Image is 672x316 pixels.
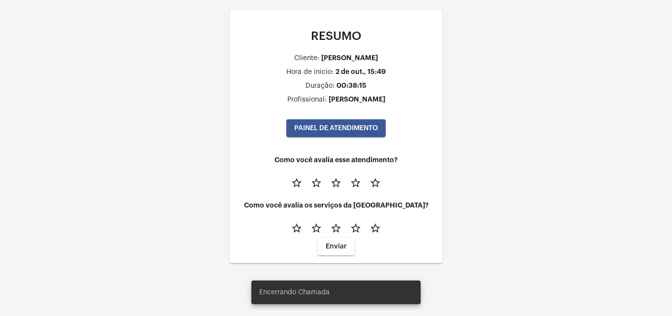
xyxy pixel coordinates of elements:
h4: Como você avalia esse atendimento? [238,156,434,164]
mat-icon: star_border [330,177,342,189]
div: [PERSON_NAME] [329,96,385,103]
mat-icon: star_border [291,177,303,189]
div: 2 de out., 15:49 [336,68,386,75]
mat-icon: star_border [350,177,362,189]
h4: Como você avalia os serviços da [GEOGRAPHIC_DATA]? [238,202,434,209]
mat-icon: star_border [291,222,303,234]
mat-icon: star_border [350,222,362,234]
span: Enviar [326,243,347,250]
mat-icon: star_border [310,222,322,234]
mat-icon: star_border [310,177,322,189]
span: PAINEL DE ATENDIMENTO [294,125,378,132]
button: PAINEL DE ATENDIMENTO [286,119,386,137]
div: Hora de inicio: [286,69,334,76]
span: Encerrando Chamada [259,287,330,297]
mat-icon: star_border [369,177,381,189]
div: Duração: [305,82,335,90]
div: Profissional: [287,96,327,104]
div: Cliente: [294,55,319,62]
mat-icon: star_border [369,222,381,234]
div: 00:38:15 [336,82,367,89]
button: Enviar [318,238,355,255]
mat-icon: star_border [330,222,342,234]
p: RESUMO [238,30,434,42]
div: [PERSON_NAME] [321,54,378,62]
